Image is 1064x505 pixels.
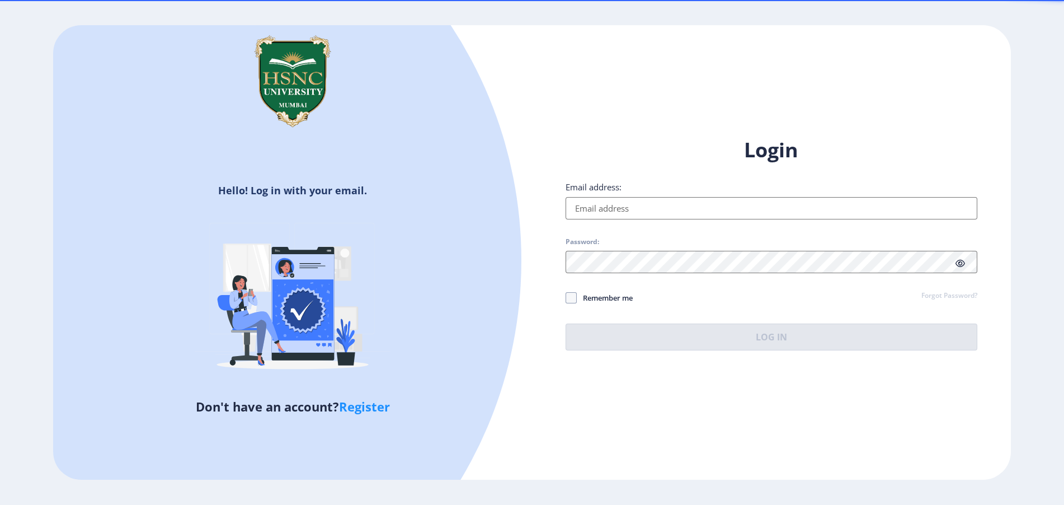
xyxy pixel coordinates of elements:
[62,398,524,415] h5: Don't have an account?
[566,181,622,193] label: Email address:
[577,291,633,305] span: Remember me
[195,202,390,398] img: Verified-rafiki.svg
[237,25,349,137] img: hsnc.png
[921,291,977,301] a: Forgot Password?
[566,324,977,350] button: Log In
[566,137,977,163] h1: Login
[566,197,977,219] input: Email address
[566,237,599,246] label: Password:
[339,398,390,415] a: Register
